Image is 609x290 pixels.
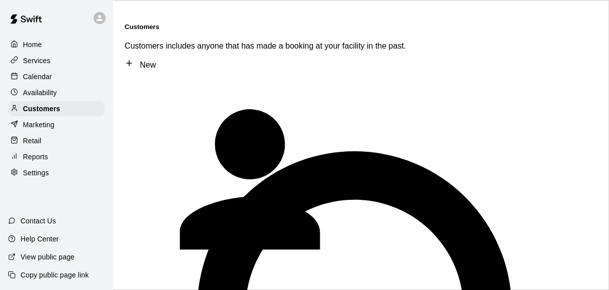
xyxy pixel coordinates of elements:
p: Customers [23,104,60,114]
p: Calendar [23,72,52,82]
a: Settings [8,165,105,180]
p: Help Center [21,234,59,244]
a: Services [8,53,105,68]
p: Reports [23,152,48,162]
p: Marketing [23,120,55,130]
a: New [125,61,156,69]
p: Retail [23,136,42,146]
p: Contact Us [21,216,56,226]
p: Availability [23,88,57,98]
p: Services [23,56,51,66]
a: Marketing [8,117,105,132]
p: Copy public page link [21,270,89,280]
p: View public page [21,252,75,262]
a: Reports [8,149,105,164]
a: Availability [8,85,105,100]
a: Home [8,37,105,52]
a: Retail [8,133,105,148]
a: Customers [8,101,105,116]
p: Settings [23,168,49,178]
a: Calendar [8,69,105,84]
p: Home [23,40,42,50]
div: Jonah Kay [145,74,425,286]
